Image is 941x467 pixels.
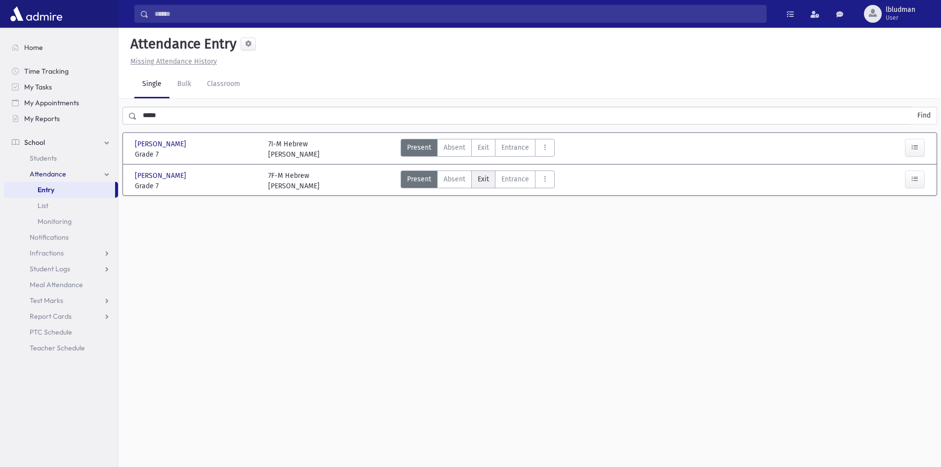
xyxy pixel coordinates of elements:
[126,57,217,66] a: Missing Attendance History
[501,174,529,184] span: Entrance
[30,249,64,257] span: Infractions
[4,213,118,229] a: Monitoring
[38,217,72,226] span: Monitoring
[911,107,937,124] button: Find
[30,312,72,321] span: Report Cards
[4,229,118,245] a: Notifications
[401,170,555,191] div: AttTypes
[199,71,248,98] a: Classroom
[30,264,70,273] span: Student Logs
[501,142,529,153] span: Entrance
[30,233,69,242] span: Notifications
[135,170,188,181] span: [PERSON_NAME]
[4,245,118,261] a: Infractions
[24,138,45,147] span: School
[30,280,83,289] span: Meal Attendance
[4,166,118,182] a: Attendance
[38,201,48,210] span: List
[4,134,118,150] a: School
[4,111,118,127] a: My Reports
[4,308,118,324] a: Report Cards
[38,185,54,194] span: Entry
[130,57,217,66] u: Missing Attendance History
[24,114,60,123] span: My Reports
[4,261,118,277] a: Student Logs
[4,182,115,198] a: Entry
[126,36,237,52] h5: Attendance Entry
[4,340,118,356] a: Teacher Schedule
[886,14,915,22] span: User
[135,149,258,160] span: Grade 7
[24,83,52,91] span: My Tasks
[30,343,85,352] span: Teacher Schedule
[4,79,118,95] a: My Tasks
[4,293,118,308] a: Test Marks
[24,98,79,107] span: My Appointments
[407,174,431,184] span: Present
[444,142,465,153] span: Absent
[135,181,258,191] span: Grade 7
[4,95,118,111] a: My Appointments
[135,139,188,149] span: [PERSON_NAME]
[4,198,118,213] a: List
[30,328,72,337] span: PTC Schedule
[478,142,489,153] span: Exit
[8,4,65,24] img: AdmirePro
[444,174,465,184] span: Absent
[4,277,118,293] a: Meal Attendance
[24,43,43,52] span: Home
[4,40,118,55] a: Home
[268,170,320,191] div: 7F-M Hebrew [PERSON_NAME]
[134,71,169,98] a: Single
[4,324,118,340] a: PTC Schedule
[169,71,199,98] a: Bulk
[4,150,118,166] a: Students
[478,174,489,184] span: Exit
[407,142,431,153] span: Present
[30,154,57,163] span: Students
[401,139,555,160] div: AttTypes
[30,170,66,178] span: Attendance
[886,6,915,14] span: lbludman
[268,139,320,160] div: 7I-M Hebrew [PERSON_NAME]
[24,67,69,76] span: Time Tracking
[30,296,63,305] span: Test Marks
[4,63,118,79] a: Time Tracking
[149,5,766,23] input: Search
